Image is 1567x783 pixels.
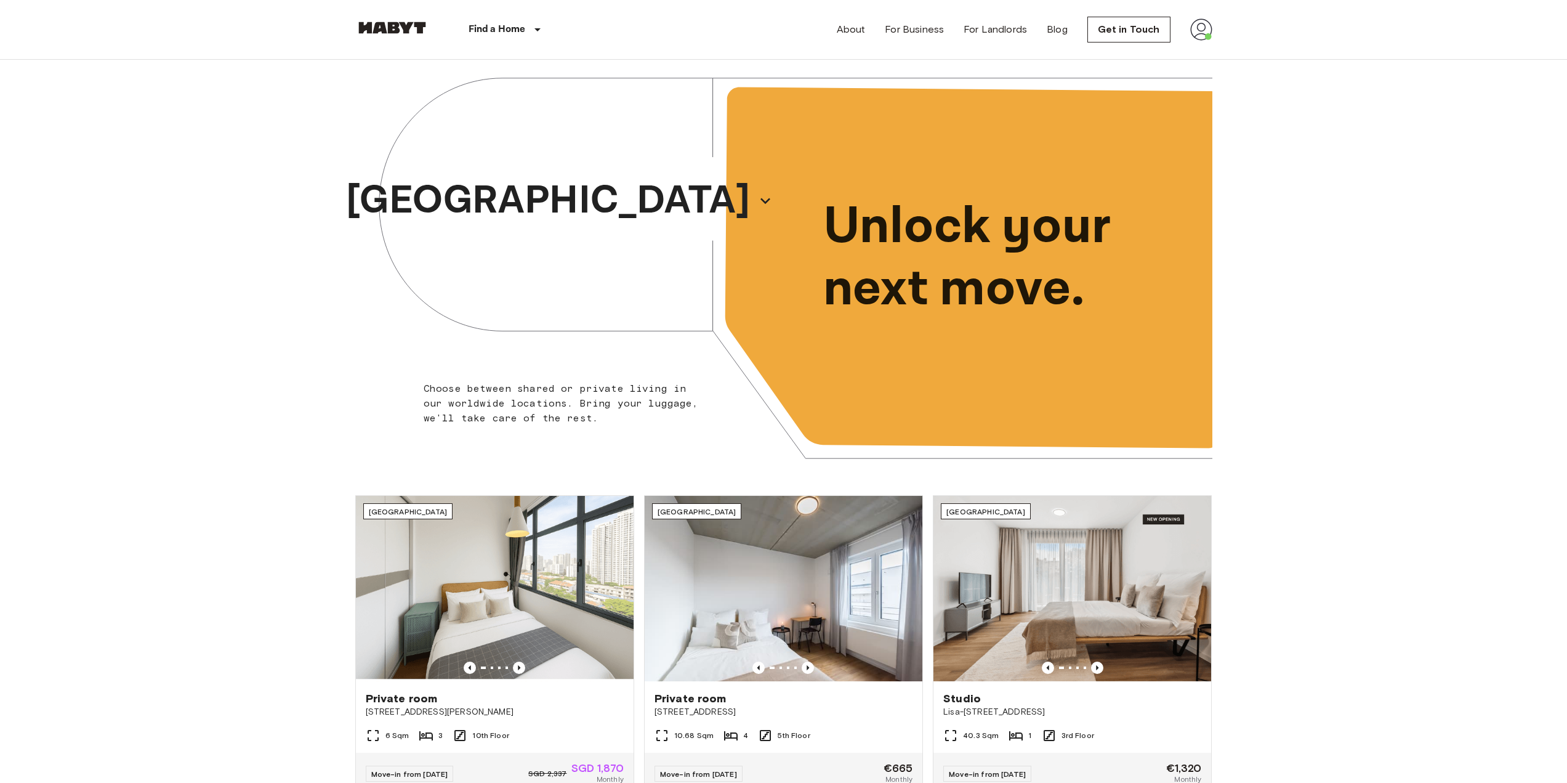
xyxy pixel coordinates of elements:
a: Blog [1047,22,1068,37]
span: Lisa-[STREET_ADDRESS] [943,706,1201,718]
span: 40.3 Sqm [963,730,999,741]
img: avatar [1190,18,1212,41]
span: €1,320 [1166,763,1202,774]
button: [GEOGRAPHIC_DATA] [341,168,777,234]
span: €665 [884,763,913,774]
span: 6 Sqm [385,730,409,741]
span: [GEOGRAPHIC_DATA] [658,507,736,516]
button: Previous image [802,662,814,674]
a: About [837,22,866,37]
span: 3 [438,730,443,741]
button: Previous image [1042,662,1054,674]
p: Find a Home [469,22,526,37]
a: For Landlords [964,22,1027,37]
img: Marketing picture of unit SG-01-116-001-02 [356,496,634,681]
a: Get in Touch [1087,17,1170,43]
button: Previous image [513,662,525,674]
span: SGD 2,337 [528,768,566,779]
span: [GEOGRAPHIC_DATA] [369,507,448,516]
span: 3rd Floor [1061,730,1094,741]
span: Studio [943,691,981,706]
p: Choose between shared or private living in our worldwide locations. Bring your luggage, we'll tak... [424,381,706,426]
button: Previous image [1091,662,1103,674]
img: Habyt [355,22,429,34]
span: Move-in from [DATE] [660,769,737,779]
span: [GEOGRAPHIC_DATA] [946,507,1025,516]
a: For Business [885,22,944,37]
span: [STREET_ADDRESS][PERSON_NAME] [366,706,624,718]
span: 5th Floor [778,730,810,741]
span: 10.68 Sqm [674,730,714,741]
span: Move-in from [DATE] [371,769,448,779]
span: Private room [366,691,438,706]
span: 10th Floor [472,730,509,741]
span: [STREET_ADDRESS] [655,706,912,718]
button: Previous image [464,662,476,674]
img: Marketing picture of unit DE-01-491-304-001 [933,496,1211,681]
button: Previous image [752,662,765,674]
p: Unlock your next move. [823,196,1193,320]
img: Marketing picture of unit DE-04-037-026-03Q [645,496,922,681]
span: Private room [655,691,727,706]
p: [GEOGRAPHIC_DATA] [346,171,750,230]
span: 4 [743,730,748,741]
span: Move-in from [DATE] [949,769,1026,779]
span: 1 [1028,730,1031,741]
span: SGD 1,870 [571,763,623,774]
